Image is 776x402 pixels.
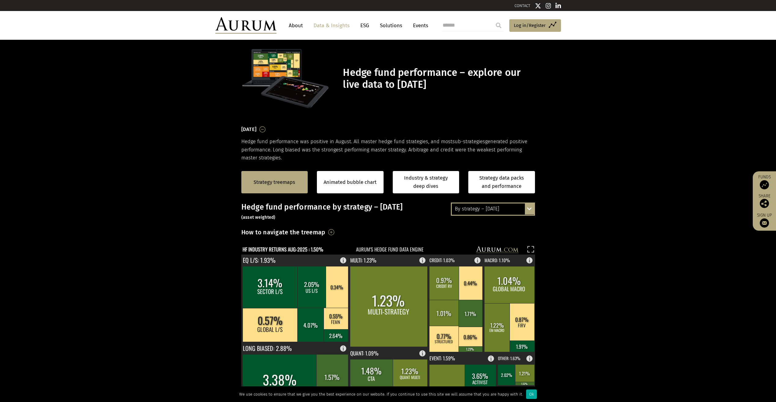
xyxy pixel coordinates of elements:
h1: Hedge fund performance – explore our live data to [DATE] [343,67,533,91]
a: Industry & strategy deep dives [393,171,459,193]
h3: How to navigate the treemap [241,227,325,237]
span: sub-strategies [452,139,485,144]
a: Events [410,20,428,31]
a: About [286,20,306,31]
img: Twitter icon [535,3,541,9]
a: Log in/Register [509,19,561,32]
img: Instagram icon [546,3,551,9]
a: Funds [756,174,773,189]
img: Aurum [215,17,277,34]
img: Linkedin icon [555,3,561,9]
a: Strategy treemaps [254,178,295,186]
img: Sign up to our newsletter [760,218,769,228]
h3: Hedge fund performance by strategy – [DATE] [241,203,535,221]
a: Animated bubble chart [324,178,377,186]
a: CONTACT [514,3,530,8]
span: Log in/Register [514,22,546,29]
a: ESG [357,20,372,31]
a: Data & Insights [310,20,353,31]
input: Submit [492,19,505,32]
img: Share this post [760,199,769,208]
p: Hedge fund performance was positive in August. All master hedge fund strategies, and most generat... [241,138,535,162]
small: (asset weighted) [241,215,276,220]
img: Access Funds [760,180,769,189]
a: Sign up [756,213,773,228]
div: Share [756,194,773,208]
h3: [DATE] [241,125,257,134]
a: Strategy data packs and performance [468,171,535,193]
div: By strategy – [DATE] [452,203,534,214]
a: Solutions [377,20,405,31]
div: Ok [526,389,537,399]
